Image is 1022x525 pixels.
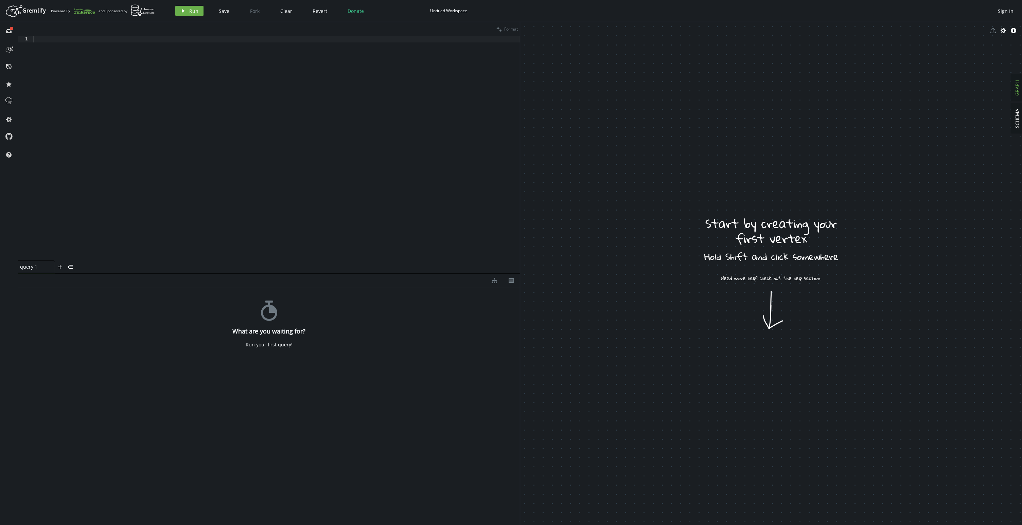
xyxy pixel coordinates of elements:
[275,6,297,16] button: Clear
[189,8,198,14] span: Run
[219,8,229,14] span: Save
[998,8,1014,14] span: Sign In
[313,8,327,14] span: Revert
[280,8,292,14] span: Clear
[994,6,1017,16] button: Sign In
[494,22,520,36] button: Format
[342,6,369,16] button: Donate
[131,4,155,16] img: AWS Neptune
[99,4,155,17] div: and Sponsored by
[232,328,305,335] h4: What are you waiting for?
[307,6,332,16] button: Revert
[1014,80,1020,96] span: GRAPH
[250,8,260,14] span: Fork
[214,6,234,16] button: Save
[246,342,293,348] div: Run your first query!
[348,8,364,14] span: Donate
[20,264,47,270] span: query 1
[18,36,32,42] div: 1
[504,26,518,32] span: Format
[175,6,204,16] button: Run
[1014,109,1020,128] span: SCHEMA
[245,6,265,16] button: Fork
[51,5,95,17] div: Powered By
[430,8,467,13] div: Untitled Workspace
